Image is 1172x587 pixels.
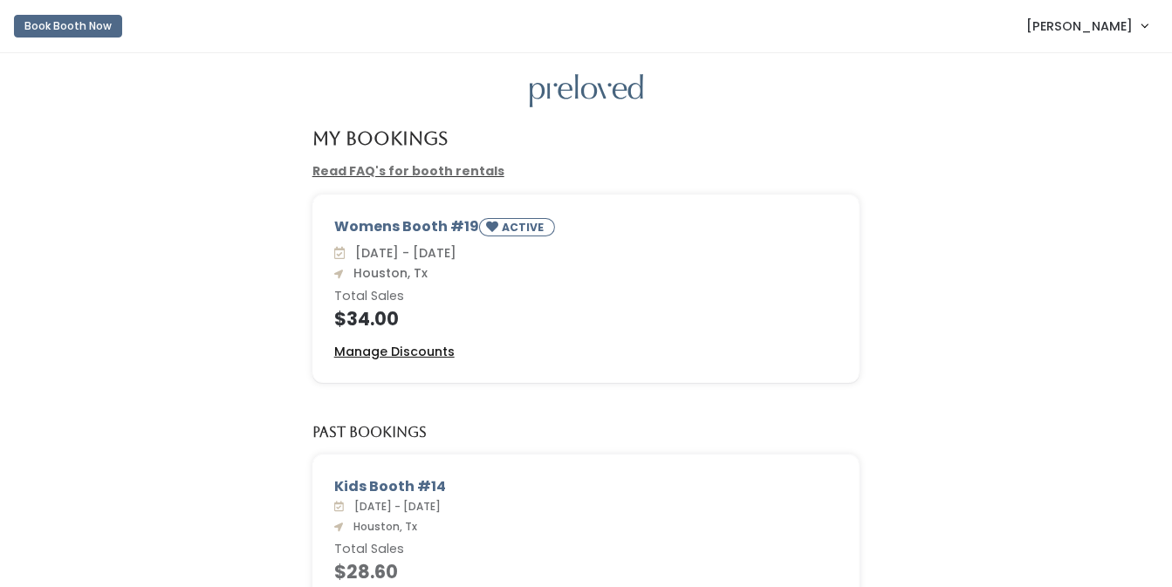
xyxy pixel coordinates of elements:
[502,220,547,235] small: ACTIVE
[348,244,456,262] span: [DATE] - [DATE]
[346,519,417,534] span: Houston, Tx
[530,74,643,108] img: preloved logo
[312,162,504,180] a: Read FAQ's for booth rentals
[14,15,122,38] button: Book Booth Now
[1026,17,1133,36] span: [PERSON_NAME]
[346,264,428,282] span: Houston, Tx
[347,499,441,514] span: [DATE] - [DATE]
[334,476,839,497] div: Kids Booth #14
[334,309,839,329] h4: $34.00
[334,343,455,360] u: Manage Discounts
[14,7,122,45] a: Book Booth Now
[334,290,839,304] h6: Total Sales
[334,216,839,243] div: Womens Booth #19
[334,562,839,582] h4: $28.60
[312,128,448,148] h4: My Bookings
[334,543,839,556] h6: Total Sales
[1009,7,1165,44] a: [PERSON_NAME]
[334,343,455,361] a: Manage Discounts
[312,425,427,440] h5: Past Bookings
